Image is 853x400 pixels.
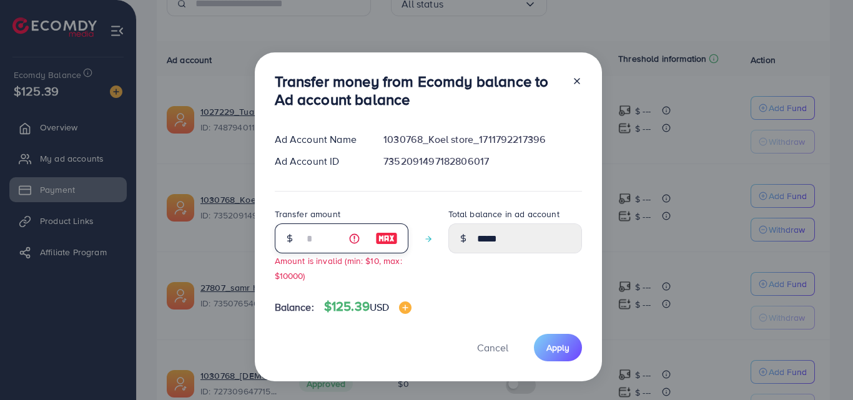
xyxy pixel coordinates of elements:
h4: $125.39 [324,299,412,315]
span: Cancel [477,341,508,354]
label: Transfer amount [275,208,340,220]
label: Total balance in ad account [448,208,560,220]
span: Balance: [275,300,314,315]
button: Cancel [461,334,524,361]
img: image [375,231,398,246]
div: 7352091497182806017 [373,154,591,168]
img: image [399,301,412,314]
div: 1030768_Koel store_1711792217396 [373,132,591,147]
div: Ad Account ID [265,154,374,168]
span: Apply [546,341,569,354]
div: Ad Account Name [265,132,374,147]
button: Apply [534,334,582,361]
h3: Transfer money from Ecomdy balance to Ad account balance [275,72,562,109]
iframe: Chat [800,344,844,391]
small: Amount is invalid (min: $10, max: $10000) [275,255,402,281]
span: USD [370,300,389,314]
